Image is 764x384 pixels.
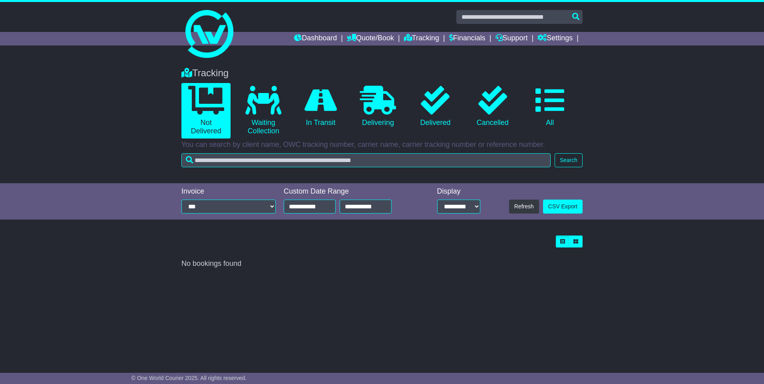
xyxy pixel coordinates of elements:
button: Search [555,153,583,167]
span: © One World Courier 2025. All rights reserved. [131,375,247,381]
p: You can search by client name, OWC tracking number, carrier name, carrier tracking number or refe... [181,141,583,149]
a: Quote/Book [347,32,394,46]
div: Tracking [177,67,587,79]
div: Custom Date Range [284,187,412,196]
div: No bookings found [181,259,583,268]
a: Delivered [411,83,460,130]
a: Waiting Collection [239,83,288,139]
a: Dashboard [294,32,337,46]
div: Invoice [181,187,276,196]
a: Delivering [353,83,402,130]
button: Refresh [509,200,539,214]
a: Financials [449,32,485,46]
a: Support [495,32,528,46]
a: Cancelled [468,83,517,130]
a: All [525,83,575,130]
div: Display [437,187,480,196]
a: Tracking [404,32,439,46]
a: In Transit [296,83,345,130]
a: Settings [537,32,573,46]
a: CSV Export [543,200,583,214]
a: Not Delivered [181,83,231,139]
